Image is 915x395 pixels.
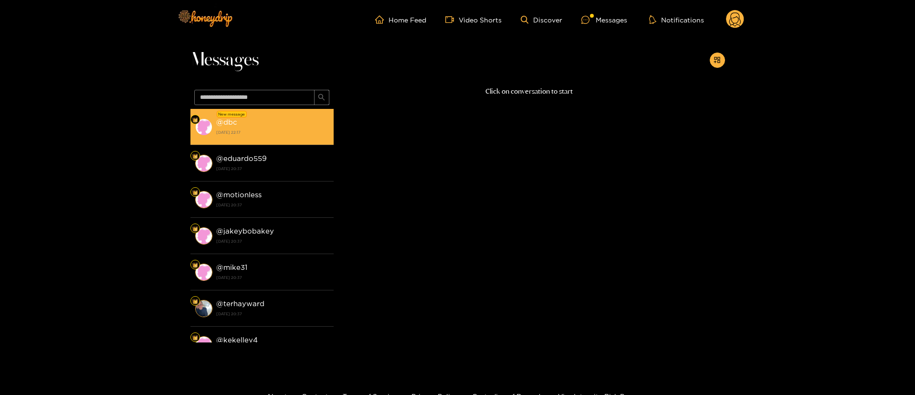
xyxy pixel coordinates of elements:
[216,310,329,318] strong: [DATE] 20:37
[190,49,259,72] span: Messages
[334,86,725,97] p: Click on conversation to start
[217,111,247,117] div: New message
[192,262,198,268] img: Fan Level
[195,118,212,136] img: conversation
[216,237,329,246] strong: [DATE] 20:37
[445,15,502,24] a: Video Shorts
[192,190,198,195] img: Fan Level
[714,56,721,64] span: appstore-add
[195,155,212,172] img: conversation
[216,128,329,137] strong: [DATE] 22:17
[216,191,262,199] strong: @ motionless
[195,300,212,317] img: conversation
[216,154,267,162] strong: @ eduardo559
[445,15,459,24] span: video-camera
[192,153,198,159] img: Fan Level
[195,336,212,353] img: conversation
[581,14,627,25] div: Messages
[216,336,258,344] strong: @ kekelley4
[192,226,198,232] img: Fan Level
[375,15,426,24] a: Home Feed
[646,15,707,24] button: Notifications
[216,273,329,282] strong: [DATE] 20:37
[216,118,237,126] strong: @ dbc
[216,227,274,235] strong: @ jakeybobakey
[318,94,325,102] span: search
[192,335,198,341] img: Fan Level
[195,227,212,245] img: conversation
[216,164,329,173] strong: [DATE] 20:37
[195,264,212,281] img: conversation
[710,53,725,68] button: appstore-add
[192,117,198,123] img: Fan Level
[314,90,329,105] button: search
[216,201,329,209] strong: [DATE] 20:37
[216,299,264,308] strong: @ terhayward
[375,15,389,24] span: home
[216,263,247,271] strong: @ mike31
[521,16,562,24] a: Discover
[195,191,212,208] img: conversation
[192,299,198,304] img: Fan Level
